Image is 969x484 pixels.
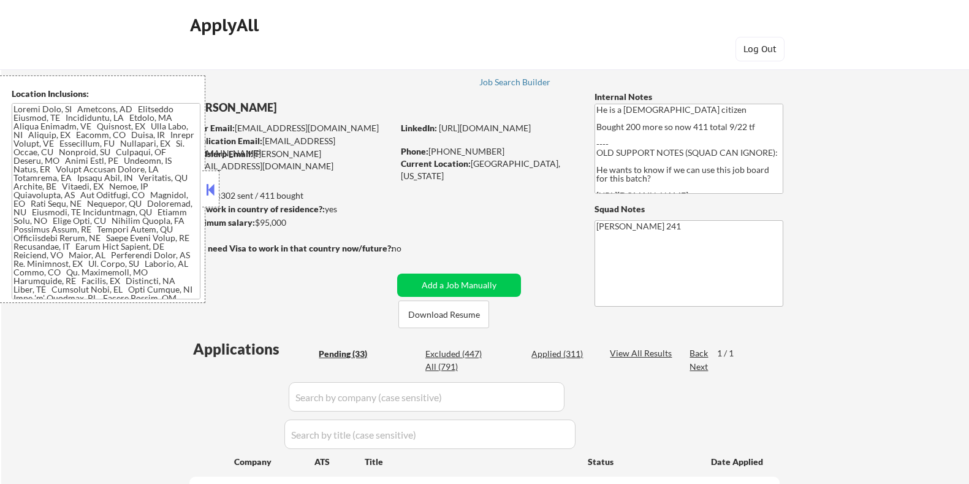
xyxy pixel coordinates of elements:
div: ApplyAll [190,15,262,36]
a: [URL][DOMAIN_NAME] [439,123,531,133]
div: Squad Notes [595,203,783,215]
div: 302 sent / 411 bought [189,190,393,202]
strong: Mailslurp Email: [189,148,253,159]
button: Download Resume [398,301,489,328]
div: no [392,242,427,255]
div: Applied (311) [531,348,593,360]
strong: Phone: [401,146,428,156]
div: Status [588,450,693,472]
div: 1 / 1 [717,347,745,359]
div: [GEOGRAPHIC_DATA], [US_STATE] [401,158,574,182]
div: Date Applied [711,456,765,468]
div: $95,000 [189,217,393,229]
div: Pending (33) [319,348,380,360]
div: Applications [193,342,314,356]
button: Add a Job Manually [397,274,521,297]
div: [EMAIL_ADDRESS][DOMAIN_NAME] [190,122,393,134]
strong: Will need Visa to work in that country now/future?: [189,243,393,253]
div: All (791) [425,361,487,373]
div: Excluded (447) [425,348,487,360]
div: [PHONE_NUMBER] [401,145,574,158]
strong: Can work in country of residence?: [189,204,325,214]
strong: Minimum salary: [189,217,255,228]
div: Job Search Builder [479,78,551,86]
div: yes [189,203,389,215]
div: [PERSON_NAME] [189,100,441,115]
strong: LinkedIn: [401,123,437,133]
div: Back [690,347,709,359]
div: Location Inclusions: [12,88,200,100]
div: Company [234,456,314,468]
div: Next [690,361,709,373]
div: Title [365,456,576,468]
div: ATS [314,456,365,468]
input: Search by company (case sensitive) [289,382,564,412]
a: Job Search Builder [479,77,551,90]
input: Search by title (case sensitive) [284,420,576,449]
div: View All Results [610,347,675,359]
strong: Current Location: [401,158,471,169]
strong: Application Email: [190,136,262,146]
button: Log Out [735,37,785,61]
div: Internal Notes [595,91,783,103]
div: [PERSON_NAME][EMAIL_ADDRESS][DOMAIN_NAME] [189,148,393,172]
div: [EMAIL_ADDRESS][DOMAIN_NAME] [190,135,393,159]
